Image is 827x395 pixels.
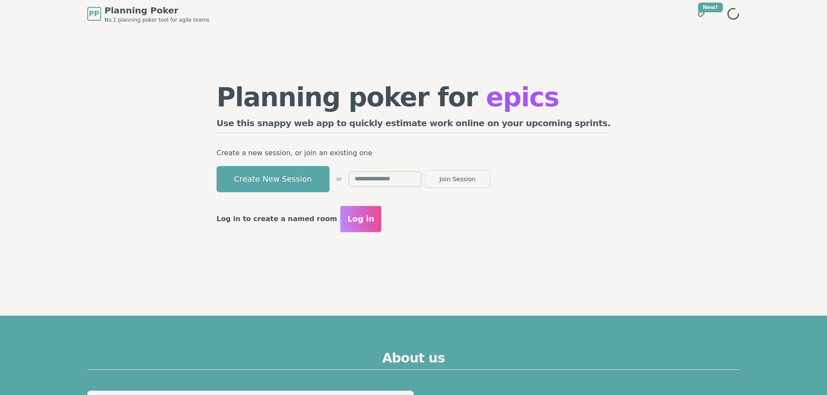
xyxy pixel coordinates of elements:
[217,117,611,133] h2: Use this snappy web app to quickly estimate work online on your upcoming sprints.
[693,6,709,22] button: New!
[217,213,337,225] p: Log in to create a named room
[336,176,342,183] span: or
[486,82,559,112] span: epics
[340,206,381,232] button: Log in
[89,9,99,19] span: PP
[87,4,210,23] a: PPPlanning PokerNo.1 planning poker tool for agile teams
[217,84,611,110] h1: Planning poker for
[347,213,374,225] span: Log in
[425,170,490,188] button: Join Session
[105,4,210,16] span: Planning Poker
[217,166,329,192] button: Create New Session
[698,3,723,12] div: New!
[217,147,611,159] p: Create a new session, or join an existing one
[87,350,740,370] h2: About us
[105,16,210,23] span: No.1 planning poker tool for agile teams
